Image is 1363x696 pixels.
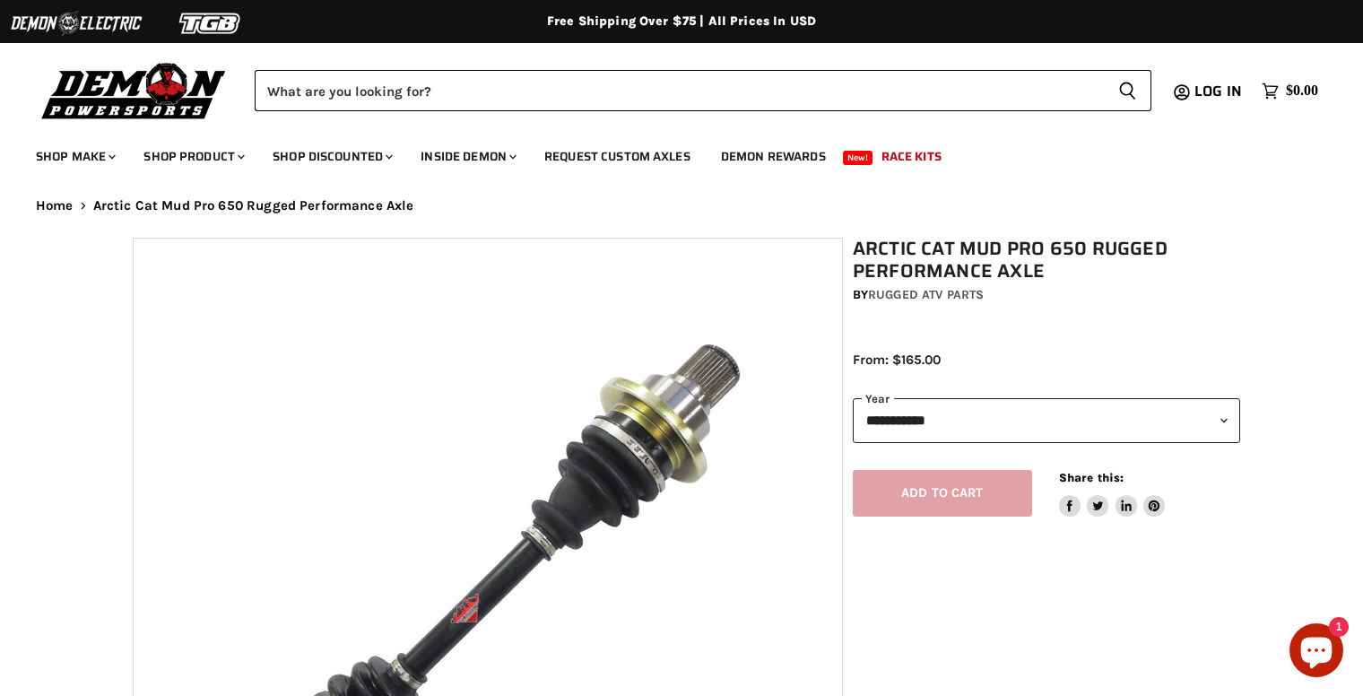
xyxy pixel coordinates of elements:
[1059,470,1166,518] aside: Share this:
[259,138,404,175] a: Shop Discounted
[143,6,278,40] img: TGB Logo 2
[1059,471,1124,484] span: Share this:
[9,6,143,40] img: Demon Electric Logo 2
[853,285,1240,305] div: by
[22,138,126,175] a: Shop Make
[1253,78,1327,104] a: $0.00
[255,70,1104,111] input: Search
[36,58,232,122] img: Demon Powersports
[1284,623,1349,682] inbox-online-store-chat: Shopify online store chat
[1186,83,1253,100] a: Log in
[130,138,256,175] a: Shop Product
[1194,80,1242,102] span: Log in
[93,198,414,213] span: Arctic Cat Mud Pro 650 Rugged Performance Axle
[22,131,1314,175] ul: Main menu
[868,138,955,175] a: Race Kits
[853,398,1240,442] select: year
[868,287,984,302] a: Rugged ATV Parts
[853,238,1240,283] h1: Arctic Cat Mud Pro 650 Rugged Performance Axle
[1286,83,1318,100] span: $0.00
[255,70,1151,111] form: Product
[843,151,873,165] span: New!
[708,138,839,175] a: Demon Rewards
[407,138,527,175] a: Inside Demon
[1104,70,1151,111] button: Search
[531,138,704,175] a: Request Custom Axles
[36,198,74,213] a: Home
[853,352,941,368] span: From: $165.00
